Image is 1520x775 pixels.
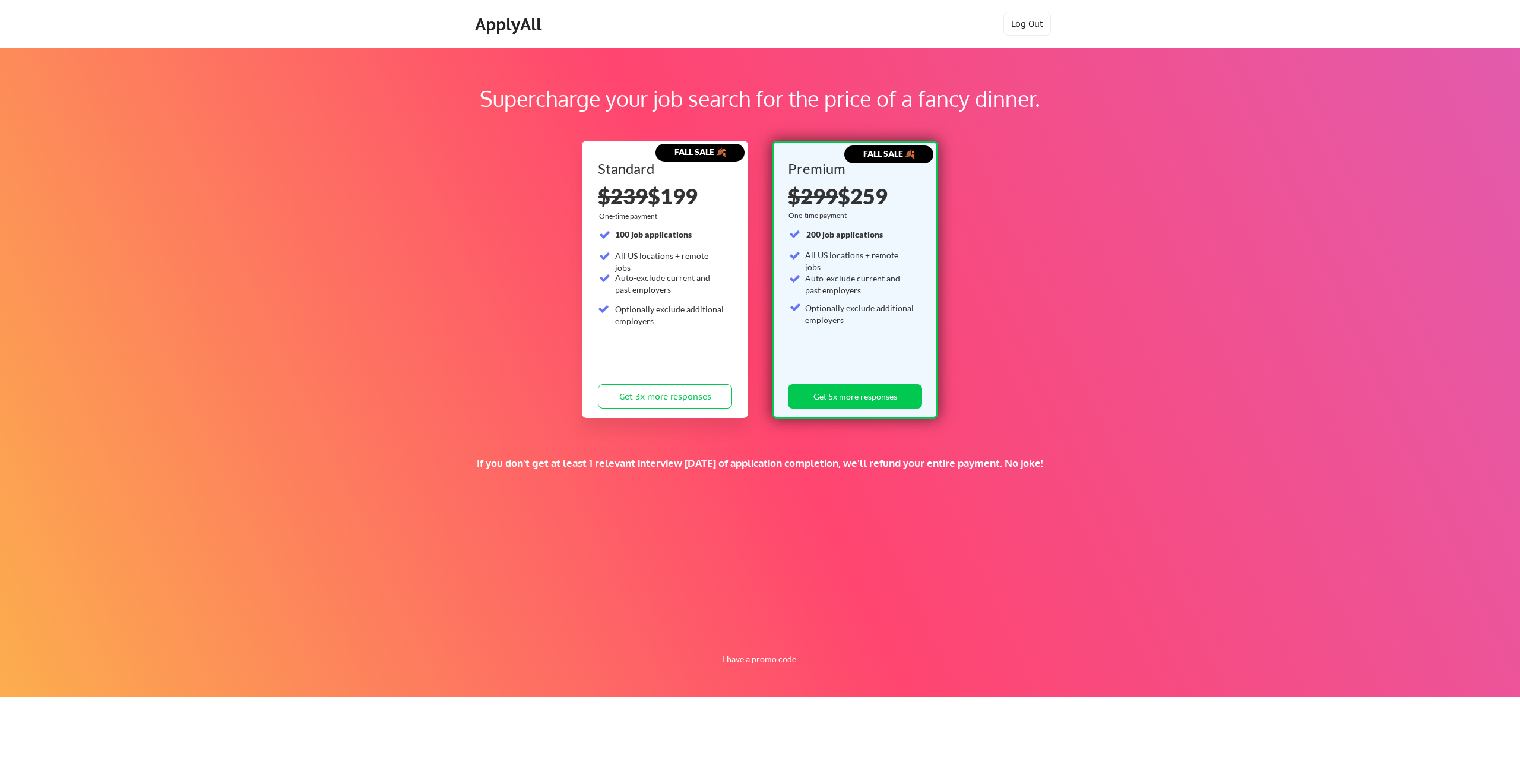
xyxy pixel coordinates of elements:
[76,83,1444,115] div: Supercharge your job search for the price of a fancy dinner.
[805,249,915,273] div: All US locations + remote jobs
[206,457,1314,470] div: If you don't get at least 1 relevant interview [DATE] of application completion, we'll refund you...
[805,302,915,325] div: Optionally exclude additional employers
[615,272,725,295] div: Auto-exclude current and past employers
[475,14,545,34] div: ApplyAll
[788,185,918,207] div: $259
[615,250,725,273] div: All US locations + remote jobs
[788,211,850,220] div: One-time payment
[674,147,726,157] strong: FALL SALE 🍂
[615,229,692,239] strong: 100 job applications
[1003,12,1051,36] button: Log Out
[863,148,915,159] strong: FALL SALE 🍂
[598,183,648,209] s: $239
[806,229,883,239] strong: 200 job applications
[599,211,661,221] div: One-time payment
[615,303,725,327] div: Optionally exclude additional employers
[788,384,922,409] button: Get 5x more responses
[805,273,915,296] div: Auto-exclude current and past employers
[788,183,838,209] s: $299
[598,162,728,176] div: Standard
[598,185,732,207] div: $199
[715,652,803,666] button: I have a promo code
[598,384,732,409] button: Get 3x more responses
[788,162,918,176] div: Premium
